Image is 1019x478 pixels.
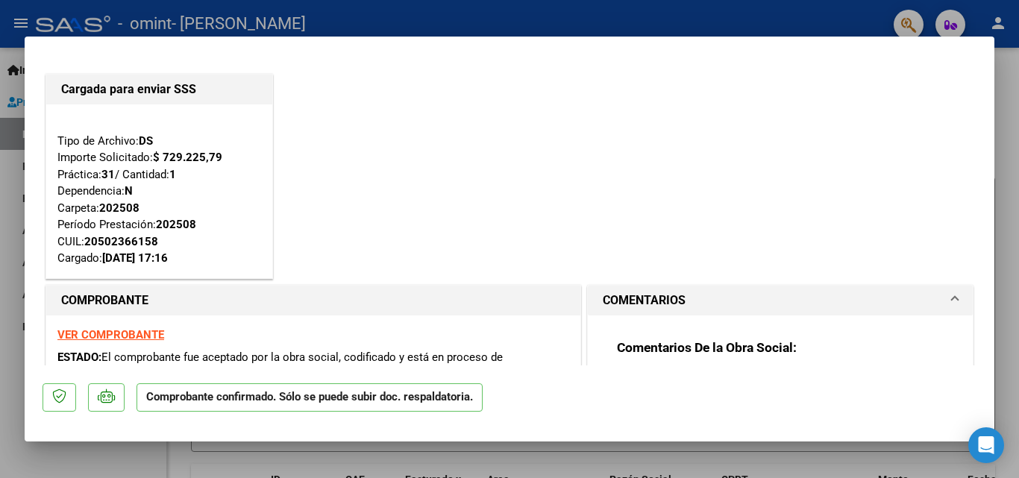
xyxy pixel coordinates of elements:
[603,292,686,309] h1: COMENTARIOS
[61,81,257,98] h1: Cargada para enviar SSS
[137,383,483,412] p: Comprobante confirmado. Sólo se puede subir doc. respaldatoria.
[968,427,1004,463] div: Open Intercom Messenger
[57,116,261,267] div: Tipo de Archivo: Importe Solicitado: Práctica: / Cantidad: Dependencia: Carpeta: Período Prestaci...
[57,328,164,342] a: VER COMPROBANTE
[617,340,797,355] strong: Comentarios De la Obra Social:
[156,218,196,231] strong: 202508
[588,315,973,470] div: COMENTARIOS
[57,350,503,381] span: El comprobante fue aceptado por la obra social, codificado y está en proceso de presentación en l...
[139,134,153,148] strong: DS
[153,151,222,164] strong: $ 729.225,79
[102,251,168,265] strong: [DATE] 17:16
[57,350,101,364] span: ESTADO:
[61,293,148,307] strong: COMPROBANTE
[169,168,176,181] strong: 1
[99,201,139,215] strong: 202508
[101,168,115,181] strong: 31
[84,233,158,251] div: 20502366158
[125,184,133,198] strong: N
[588,286,973,315] mat-expansion-panel-header: COMENTARIOS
